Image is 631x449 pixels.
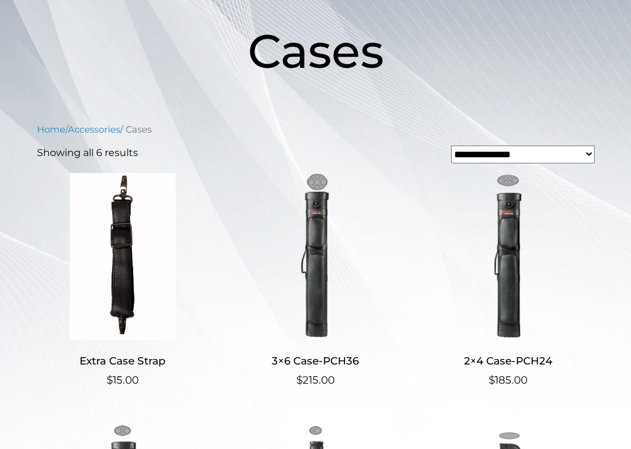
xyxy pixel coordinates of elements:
nav: Breadcrumb [37,122,594,136]
bdi: 15.00 [107,373,139,385]
span: $ [107,373,113,385]
h2: 2×4 Case-PCH24 [422,349,593,372]
a: Home [37,123,65,134]
span: Cases [248,22,384,80]
bdi: 215.00 [296,373,334,385]
img: 2x4 Case-PCH24 [422,173,593,339]
a: 3×6 Case-PCH36 $215.00 [229,173,401,388]
a: 2×4 Case-PCH24 $185.00 [422,173,593,388]
select: Shop order [450,145,594,163]
a: Accessories [68,123,120,134]
h2: 3×6 Case-PCH36 [229,349,401,372]
span: $ [296,373,302,385]
img: 3x6 Case-PCH36 [229,173,401,339]
a: Extra Case Strap $15.00 [37,173,208,388]
img: Extra Case Strap [37,173,208,339]
p: Showing all 6 results [37,145,138,160]
bdi: 185.00 [488,373,527,385]
span: $ [488,373,494,385]
h2: Extra Case Strap [37,349,208,372]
